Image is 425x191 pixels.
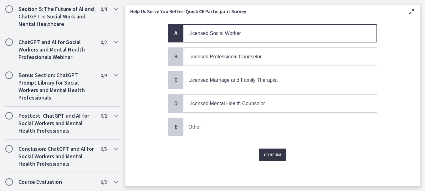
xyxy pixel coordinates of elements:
span: Licensed Professional Counselor [188,54,262,59]
span: 0 / 2 [101,38,107,46]
h3: Help Us Serve You Better: Quick CE Participant Survey [130,7,397,15]
span: C [172,76,180,84]
span: 0 / 2 [101,178,107,186]
span: B [172,53,180,60]
span: Licensed Mental Health Counselor [188,101,265,106]
span: 0 / 5 [101,145,107,153]
span: Licensed Marriage and Family Therapist [188,77,278,83]
h2: Section 5: The Future of AI and ChatGPT in Social Work and Mental Healthcare [18,5,95,28]
span: Other [188,124,201,130]
h2: Course Evaluation [18,178,95,186]
span: D [172,100,180,107]
span: E [172,123,180,130]
h2: ChatGPT and AI for Social Workers and Mental Health Professionals Webinar [18,38,95,61]
h2: Conclusion: ChatGPT and AI for Social Workers and Mental Health Professionals [18,145,95,168]
span: A [172,29,180,37]
span: Licensed Social Worker [188,31,241,36]
span: 0 / 9 [101,71,107,79]
h2: Bonus Section: ChatGPT Prompt Library for Social Workers and Mental Health Professionals [18,71,95,101]
button: Confirm [259,149,286,161]
span: Confirm [264,151,281,159]
span: 0 / 2 [101,112,107,120]
span: 0 / 4 [101,5,107,13]
h2: Posttest: ChatGPT and AI for Social Workers and Mental Health Professionals [18,112,95,135]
